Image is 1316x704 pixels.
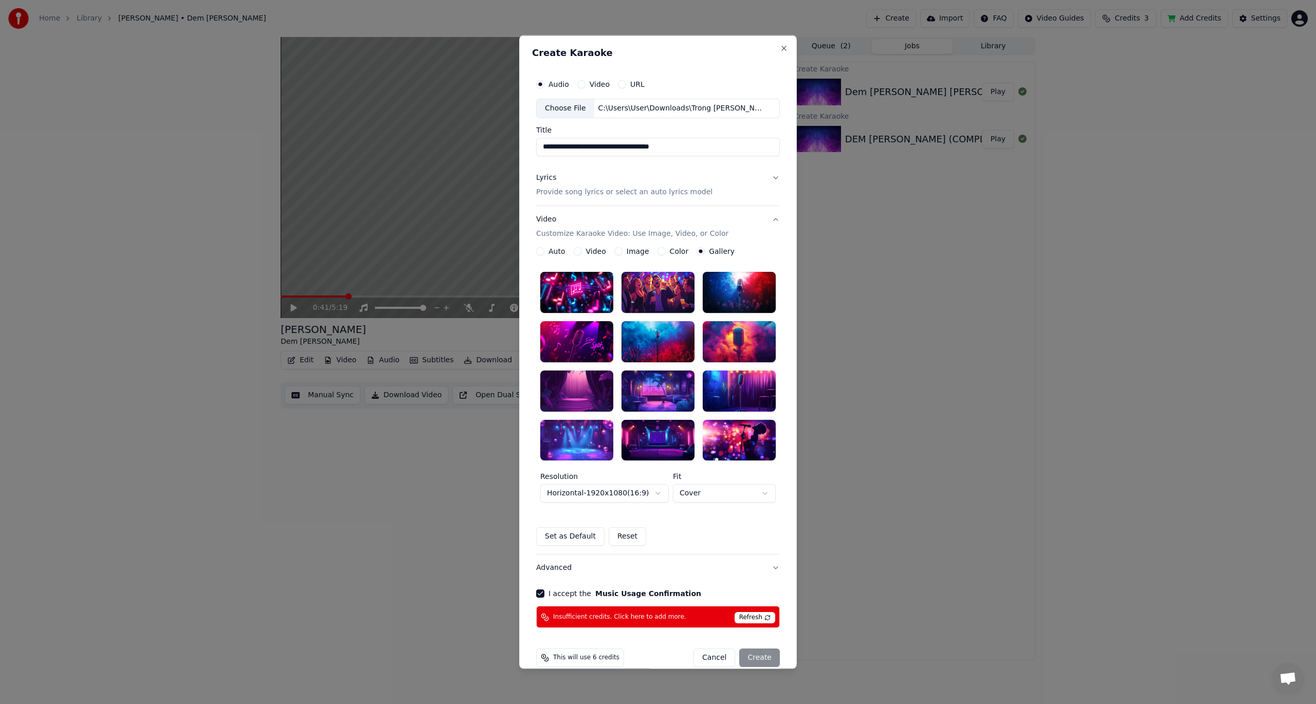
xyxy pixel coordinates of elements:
label: Gallery [709,247,735,254]
label: I accept the [549,590,701,597]
span: Insufficient credits. Click here to add more. [553,613,686,621]
button: Cancel [693,649,735,667]
button: I accept the [595,590,701,597]
label: URL [630,81,645,88]
h2: Create Karaoke [532,48,784,58]
button: Set as Default [536,527,605,546]
button: VideoCustomize Karaoke Video: Use Image, Video, or Color [536,206,780,247]
div: VideoCustomize Karaoke Video: Use Image, Video, or Color [536,247,780,554]
label: Color [670,247,689,254]
label: Video [586,247,606,254]
p: Customize Karaoke Video: Use Image, Video, or Color [536,228,728,238]
label: Resolution [540,473,669,480]
label: Fit [673,473,776,480]
p: Provide song lyrics or select an auto lyrics model [536,187,712,197]
span: This will use 6 credits [553,654,619,662]
label: Image [627,247,649,254]
label: Audio [549,81,569,88]
button: Advanced [536,554,780,581]
label: Title [536,126,780,133]
button: Reset [609,527,646,546]
div: Choose File [537,99,594,118]
div: Video [536,214,728,238]
label: Video [590,81,610,88]
div: Lyrics [536,172,556,182]
div: C:\Users\User\Downloads\Trong [PERSON_NAME] Nu Co Doi Toi - [PERSON_NAME].wav [594,103,769,114]
span: Refresh [735,612,775,623]
label: Auto [549,247,565,254]
button: LyricsProvide song lyrics or select an auto lyrics model [536,164,780,205]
